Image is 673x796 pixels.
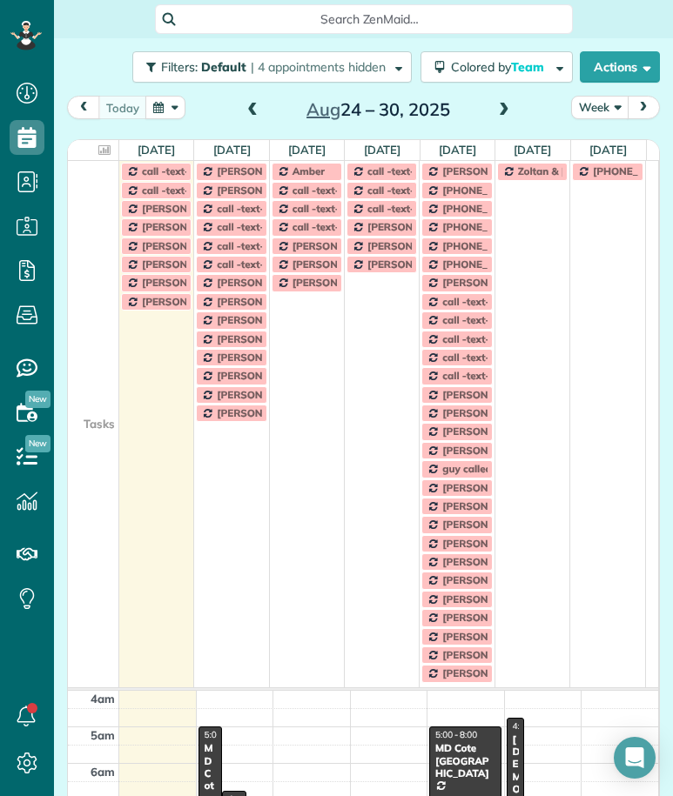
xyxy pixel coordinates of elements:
[442,332,534,345] span: call -text-email HA
[367,202,459,215] span: call -text-email HA
[293,202,384,215] span: call -text-email HA
[269,100,487,119] h2: 24 – 30, 2025
[442,202,535,215] span: [PHONE_NUMBER]
[293,258,421,271] span: [PERSON_NAME] Call only
[251,59,386,75] span: | 4 appointments hidden
[142,295,226,308] span: [PERSON_NAME]
[293,239,377,252] span: [PERSON_NAME]
[367,239,452,252] span: [PERSON_NAME]
[442,573,596,586] span: [PERSON_NAME] EMAIL OFFER
[293,184,384,197] span: call -text-email HA
[201,59,247,75] span: Default
[205,729,246,740] span: 5:00 - 7:30
[138,143,175,157] a: [DATE]
[217,239,308,252] span: call -text-email HA
[217,295,396,308] span: [PERSON_NAME] [PHONE_NUMBER]
[217,313,301,326] span: [PERSON_NAME]
[627,96,660,119] button: next
[442,648,622,661] span: [PERSON_NAME] [PHONE_NUMBER]
[161,59,198,75] span: Filters:
[217,406,429,419] span: [PERSON_NAME] W [PHONE_NUMBER] call
[142,164,233,177] span: call -text-email HA
[451,59,550,75] span: Colored by
[442,276,527,289] span: [PERSON_NAME]
[293,164,325,177] span: Amber
[367,258,452,271] span: [PERSON_NAME]
[442,239,535,252] span: [PHONE_NUMBER]
[217,164,301,177] span: [PERSON_NAME]
[442,666,527,679] span: [PERSON_NAME]
[442,499,527,512] span: [PERSON_NAME]
[442,295,534,308] span: call -text-email HA
[511,59,547,75] span: Team
[142,220,226,233] span: [PERSON_NAME]
[217,351,301,364] span: [PERSON_NAME]
[514,143,551,157] a: [DATE]
[306,98,340,120] span: Aug
[442,313,534,326] span: call -text-email HA
[589,143,627,157] a: [DATE]
[439,143,476,157] a: [DATE]
[142,239,226,252] span: [PERSON_NAME]
[442,220,583,233] span: [PHONE_NUMBER] Text offer
[442,425,527,438] span: [PERSON_NAME]
[91,728,115,742] span: 5am
[580,51,660,83] button: Actions
[217,369,320,382] span: [PERSON_NAME] HA
[25,435,50,452] span: New
[442,462,553,475] span: guy called for estimate
[91,765,115,779] span: 6am
[67,96,100,119] button: prev
[124,51,412,83] a: Filters: Default | 4 appointments hidden
[442,351,534,364] span: call -text-email HA
[442,481,527,494] span: [PERSON_NAME]
[442,164,527,177] span: [PERSON_NAME]
[217,202,308,215] span: call -text-email HA
[442,388,527,401] span: [PERSON_NAME]
[614,737,656,779] div: Open Intercom Messenger
[513,720,555,732] span: 4:45 - 3:45
[442,555,527,568] span: [PERSON_NAME]
[367,184,459,197] span: call -text-email HA
[442,184,535,197] span: [PHONE_NUMBER]
[217,332,416,345] span: [PERSON_NAME]'[PERSON_NAME] CALL
[421,51,573,83] button: Colored byTeam
[217,388,301,401] span: [PERSON_NAME]
[364,143,401,157] a: [DATE]
[217,220,308,233] span: call -text-email HA
[132,51,412,83] button: Filters: Default | 4 appointments hidden
[217,258,308,271] span: call -text-email HA
[442,258,535,271] span: [PHONE_NUMBER]
[434,742,496,779] div: MD Cote [GEOGRAPHIC_DATA]
[142,276,226,289] span: [PERSON_NAME]
[442,611,602,624] span: [PERSON_NAME] call -text-email
[25,391,50,408] span: New
[142,184,233,197] span: call -text-email HA
[98,96,147,119] button: today
[367,220,452,233] span: [PERSON_NAME]
[442,369,534,382] span: call -text-email HA
[293,220,384,233] span: call -text-email HA
[442,406,527,419] span: [PERSON_NAME]
[213,143,251,157] a: [DATE]
[217,276,381,289] span: [PERSON_NAME] send email offer
[367,164,459,177] span: call -text-email HA
[442,444,622,457] span: [PERSON_NAME] [PHONE_NUMBER]
[293,276,377,289] span: [PERSON_NAME]
[91,692,115,706] span: 4am
[571,96,629,119] button: Week
[442,518,622,531] span: [PERSON_NAME] [PHONE_NUMBER]
[442,537,554,550] span: [PERSON_NAME] (6 O)
[442,592,555,605] span: [PERSON_NAME] email
[142,202,226,215] span: [PERSON_NAME]
[435,729,477,740] span: 5:00 - 8:00
[142,258,226,271] span: [PERSON_NAME]
[217,184,301,197] span: [PERSON_NAME]
[288,143,326,157] a: [DATE]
